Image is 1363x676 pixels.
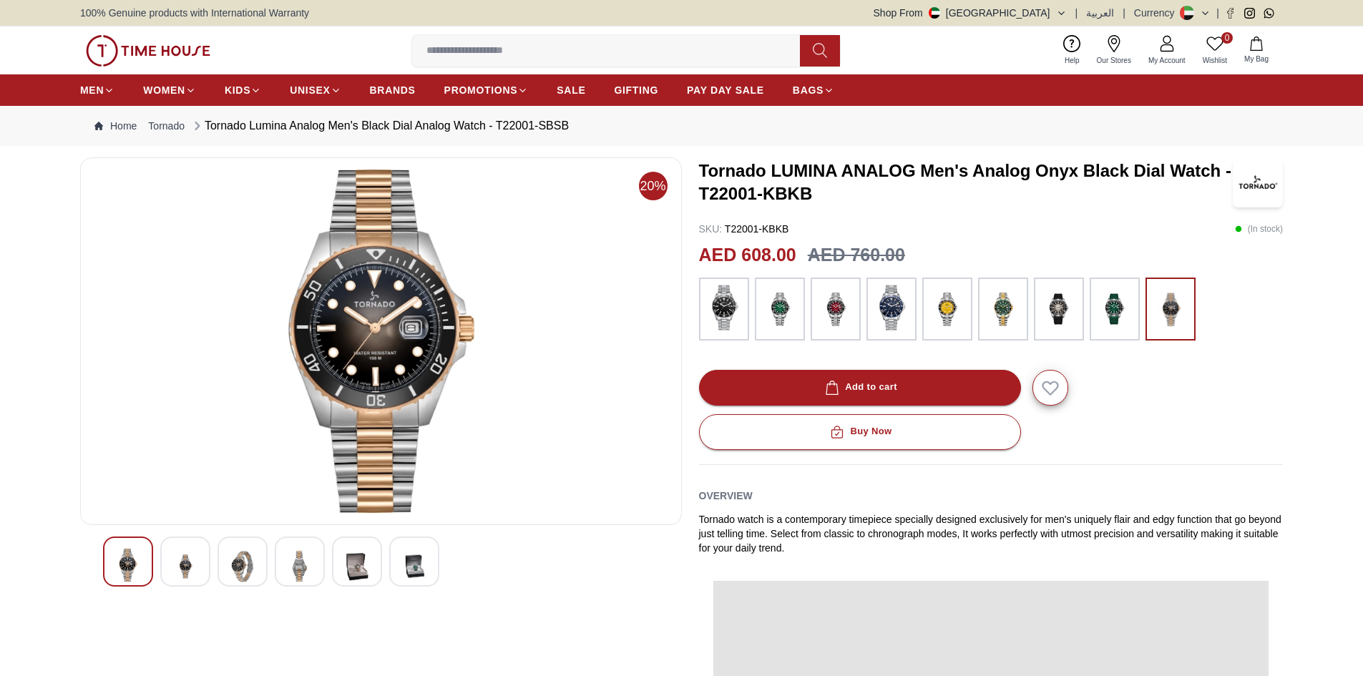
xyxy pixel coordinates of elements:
span: PAY DAY SALE [687,83,764,97]
span: My Bag [1239,54,1274,64]
span: 0 [1221,32,1233,44]
span: SKU : [699,223,723,235]
span: GIFTING [614,83,658,97]
img: Tornado Lumina Analog Men's Black Dial Analog Watch - T22001-SBSB [344,549,370,584]
a: PROMOTIONS [444,77,529,103]
span: UNISEX [290,83,330,97]
p: ( In stock ) [1235,222,1283,236]
h2: AED 608.00 [699,242,796,269]
img: ... [1153,285,1188,333]
a: Whatsapp [1264,8,1274,19]
img: ... [818,285,854,333]
a: MEN [80,77,114,103]
span: Help [1059,55,1085,66]
button: My Bag [1236,34,1277,67]
a: Facebook [1225,8,1236,19]
a: Tornado [148,119,185,133]
img: ... [874,285,909,330]
a: WOMEN [143,77,196,103]
button: Add to cart [699,370,1021,406]
img: Tornado Lumina Analog Men's Black Dial Analog Watch - T22001-SBSB [401,549,427,584]
img: ... [762,285,798,333]
a: PAY DAY SALE [687,77,764,103]
img: ... [86,35,210,67]
a: 0Wishlist [1194,32,1236,69]
span: MEN [80,83,104,97]
span: Our Stores [1091,55,1137,66]
img: Tornado Lumina Analog Men's Black Dial Analog Watch - T22001-SBSB [172,549,198,584]
a: GIFTING [614,77,658,103]
a: Help [1056,32,1088,69]
a: Our Stores [1088,32,1140,69]
div: Add to cart [822,379,897,396]
img: Tornado Lumina Analog Men's Black Dial Analog Watch - T22001-SBSB [115,549,141,582]
span: | [1075,6,1078,20]
img: ... [1041,285,1077,333]
img: ... [1097,285,1133,333]
button: العربية [1086,6,1114,20]
h3: AED 760.00 [808,242,905,269]
span: PROMOTIONS [444,83,518,97]
a: KIDS [225,77,261,103]
img: Tornado Lumina Analog Men's Black Dial Analog Watch - T22001-SBSB [92,170,670,513]
nav: Breadcrumb [80,106,1283,146]
div: Buy Now [827,423,891,440]
p: T22001-KBKB [699,222,789,236]
h2: Overview [699,485,753,506]
a: UNISEX [290,77,341,103]
span: WOMEN [143,83,185,97]
img: Tornado LUMINA ANALOG Men's Analog Onyx Black Dial Watch - T22001-KBKB [1233,157,1283,207]
a: BAGS [793,77,834,103]
img: ... [706,285,742,330]
span: KIDS [225,83,250,97]
img: ... [929,285,965,333]
a: BRANDS [370,77,416,103]
span: My Account [1143,55,1191,66]
span: BRANDS [370,83,416,97]
div: Tornado Lumina Analog Men's Black Dial Analog Watch - T22001-SBSB [190,117,569,134]
span: | [1123,6,1125,20]
img: Tornado Lumina Analog Men's Black Dial Analog Watch - T22001-SBSB [230,549,255,584]
a: Home [94,119,137,133]
span: SALE [557,83,585,97]
img: United Arab Emirates [929,7,940,19]
button: Shop From[GEOGRAPHIC_DATA] [874,6,1067,20]
span: Wishlist [1197,55,1233,66]
a: Instagram [1244,8,1255,19]
p: Tornado watch is a contemporary timepiece specially designed exclusively for men's uniquely flair... [699,512,1284,555]
span: 100% Genuine products with International Warranty [80,6,309,20]
h3: Tornado LUMINA ANALOG Men's Analog Onyx Black Dial Watch - T22001-KBKB [699,160,1233,205]
img: Tornado Lumina Analog Men's Black Dial Analog Watch - T22001-SBSB [287,549,313,584]
button: Buy Now [699,414,1021,450]
span: BAGS [793,83,824,97]
img: ... [985,285,1021,333]
div: Currency [1134,6,1181,20]
span: | [1216,6,1219,20]
a: SALE [557,77,585,103]
span: 20% [639,172,668,200]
